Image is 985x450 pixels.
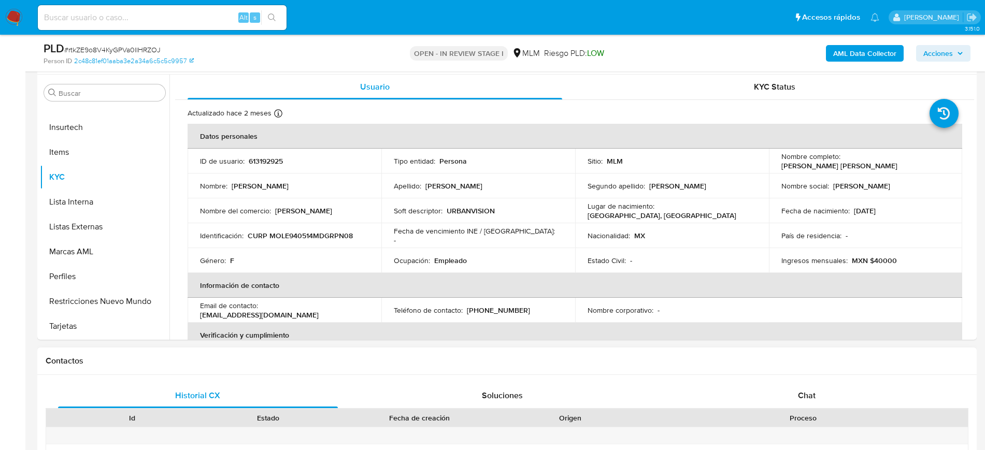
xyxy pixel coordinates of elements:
button: Perfiles [40,264,169,289]
p: [PERSON_NAME] [425,181,482,191]
p: Nombre social : [781,181,829,191]
span: # rtkZE9o8V4KyGPVa0IIHRZOJ [64,45,161,55]
p: F [230,256,234,265]
p: Nombre completo : [781,152,840,161]
p: Soft descriptor : [394,206,442,215]
span: KYC Status [754,81,795,93]
a: Notificaciones [870,13,879,22]
p: [GEOGRAPHIC_DATA], [GEOGRAPHIC_DATA] [588,211,736,220]
input: Buscar [59,89,161,98]
p: Lugar de nacimiento : [588,201,654,211]
th: Datos personales [188,124,962,149]
p: Tipo entidad : [394,156,435,166]
th: Información de contacto [188,273,962,298]
button: Marcas AML [40,239,169,264]
button: Tarjetas [40,314,169,339]
p: Género : [200,256,226,265]
div: Fecha de creación [344,413,495,423]
p: Email de contacto : [200,301,258,310]
button: KYC [40,165,169,190]
p: ID de usuario : [200,156,245,166]
button: Listas Externas [40,214,169,239]
p: [PERSON_NAME] [833,181,890,191]
button: Insurtech [40,115,169,140]
div: MLM [512,48,540,59]
p: URBANVISION [447,206,495,215]
p: - [630,256,632,265]
h1: Contactos [46,356,968,366]
p: Estado Civil : [588,256,626,265]
button: Buscar [48,89,56,97]
button: search-icon [261,10,282,25]
span: Riesgo PLD: [544,48,604,59]
p: [PERSON_NAME] [PERSON_NAME] [781,161,897,170]
p: Ingresos mensuales : [781,256,848,265]
div: Id [72,413,193,423]
div: Estado [207,413,329,423]
p: Empleado [434,256,467,265]
p: Nombre : [200,181,227,191]
p: MX [634,231,645,240]
p: Persona [439,156,467,166]
p: Apellido : [394,181,421,191]
p: Fecha de nacimiento : [781,206,850,215]
p: Ocupación : [394,256,430,265]
p: Fecha de vencimiento INE / [GEOGRAPHIC_DATA] : [394,226,555,236]
span: LOW [587,47,604,59]
span: Acciones [923,45,953,62]
p: Teléfono de contacto : [394,306,463,315]
span: Accesos rápidos [802,12,860,23]
span: s [253,12,256,22]
p: OPEN - IN REVIEW STAGE I [410,46,508,61]
p: CURP MOLE940514MDGRPN08 [248,231,353,240]
div: Origen [510,413,631,423]
p: [PHONE_NUMBER] [467,306,530,315]
p: [PERSON_NAME] [232,181,289,191]
span: Soluciones [482,389,523,401]
p: diego.gardunorosas@mercadolibre.com.mx [904,12,963,22]
b: Person ID [44,56,72,66]
p: Nombre del comercio : [200,206,271,215]
p: Nombre corporativo : [588,306,653,315]
span: Alt [239,12,248,22]
th: Verificación y cumplimiento [188,323,962,347]
input: Buscar usuario o caso... [38,11,287,24]
p: MXN $40000 [852,256,897,265]
p: Sitio : [588,156,603,166]
p: [PERSON_NAME] [275,206,332,215]
a: 2c48c81ef01aaba3e2a34a6c5c5c9957 [74,56,194,66]
p: 613192925 [249,156,283,166]
p: Segundo apellido : [588,181,645,191]
span: Usuario [360,81,390,93]
button: Restricciones Nuevo Mundo [40,289,169,314]
button: AML Data Collector [826,45,904,62]
a: Salir [966,12,977,23]
p: [EMAIL_ADDRESS][DOMAIN_NAME] [200,310,319,320]
div: Proceso [646,413,961,423]
span: Historial CX [175,389,220,401]
span: 3.151.0 [965,24,980,33]
button: Acciones [916,45,970,62]
p: - [846,231,848,240]
p: [DATE] [854,206,876,215]
p: [PERSON_NAME] [649,181,706,191]
span: Chat [798,389,816,401]
p: País de residencia : [781,231,841,240]
button: Lista Interna [40,190,169,214]
b: AML Data Collector [833,45,896,62]
p: MLM [607,156,623,166]
p: - [394,236,396,245]
p: Actualizado hace 2 meses [188,108,272,118]
p: Nacionalidad : [588,231,630,240]
p: Identificación : [200,231,244,240]
button: Items [40,140,169,165]
p: - [658,306,660,315]
b: PLD [44,40,64,56]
